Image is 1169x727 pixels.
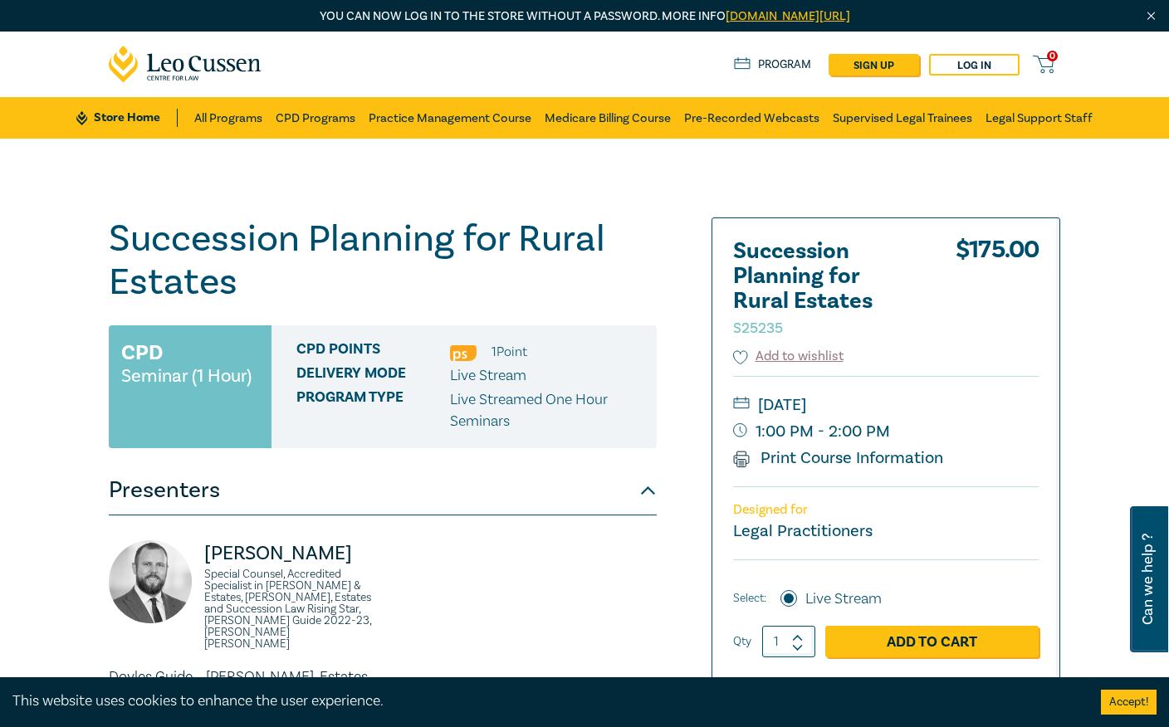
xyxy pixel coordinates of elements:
span: Can we help ? [1140,516,1156,642]
small: Seminar (1 Hour) [121,368,252,384]
a: CPD Programs [276,97,355,139]
p: You can now log in to the store without a password. More info [109,7,1060,26]
img: https://s3.ap-southeast-2.amazonaws.com/lc-presenter-images/Jack%20Conway.jpg [109,540,192,623]
small: Legal Practitioners [733,520,873,542]
a: Add to Cart [825,626,1039,657]
a: All Programs [194,97,262,139]
small: 1:00 PM - 2:00 PM [733,418,1039,445]
small: S25235 [733,319,783,338]
a: Store Home [76,109,177,127]
a: Medicare Billing Course [545,97,671,139]
span: CPD Points [296,341,450,363]
a: Legal Support Staff [986,97,1093,139]
h2: Succession Planning for Rural Estates [733,239,916,339]
small: [DATE] [733,392,1039,418]
a: Log in [929,54,1020,76]
span: Program type [296,389,450,432]
h3: CPD [121,338,163,368]
p: Designed for [733,502,1039,518]
img: Professional Skills [450,345,477,361]
span: 0 [1047,51,1058,61]
div: This website uses cookies to enhance the user experience. [12,690,1076,712]
li: 1 Point [492,341,527,363]
a: Print Course Information [733,447,943,469]
p: [PERSON_NAME] [204,540,373,567]
h1: Succession Planning for Rural Estates [109,217,657,304]
a: Supervised Legal Trainees [833,97,972,139]
a: Pre-Recorded Webcasts [684,97,819,139]
button: Accept cookies [1101,690,1157,715]
span: Select: [733,589,766,607]
small: Special Counsel, Accredited Specialist in [PERSON_NAME] & Estates, [PERSON_NAME], Estates and Suc... [204,568,373,650]
button: Presenters [109,466,657,515]
input: 1 [762,626,815,657]
label: Qty [733,632,751,651]
span: Live Stream [450,366,526,385]
span: Delivery Mode [296,365,450,387]
label: Live Stream [805,588,882,610]
a: [DOMAIN_NAME][URL] [726,8,850,24]
div: $ 175.00 [956,239,1039,347]
a: sign up [829,54,919,76]
img: Close [1144,9,1158,23]
p: Live Streamed One Hour Seminars [450,389,644,432]
a: Practice Management Course [369,97,531,139]
a: Program [734,56,811,74]
button: Add to wishlist [733,347,844,366]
